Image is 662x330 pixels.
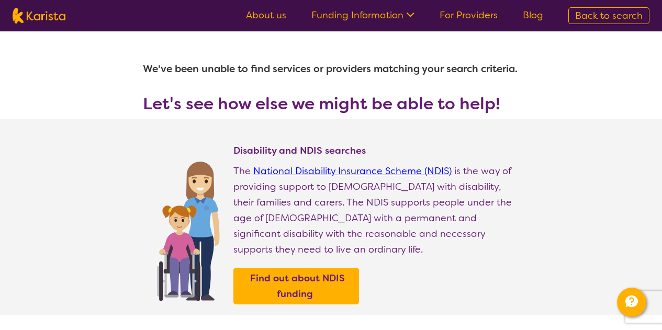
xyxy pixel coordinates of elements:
b: Find out about NDIS funding [250,272,345,300]
a: Find out about NDIS funding [236,270,356,302]
h1: We've been unable to find services or providers matching your search criteria. [143,56,520,82]
p: The is the way of providing support to [DEMOGRAPHIC_DATA] with disability, their families and car... [233,163,520,257]
h3: Let's see how else we might be able to help! [143,94,520,113]
a: About us [246,9,286,21]
img: Find NDIS and Disability services and providers [153,155,223,301]
a: National Disability Insurance Scheme (NDIS) [253,165,452,177]
a: For Providers [440,9,498,21]
button: Channel Menu [617,288,646,317]
span: Back to search [575,9,643,22]
h4: Disability and NDIS searches [233,144,520,157]
img: Karista logo [13,8,65,24]
a: Back to search [568,7,649,24]
a: Blog [523,9,543,21]
a: Funding Information [311,9,414,21]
